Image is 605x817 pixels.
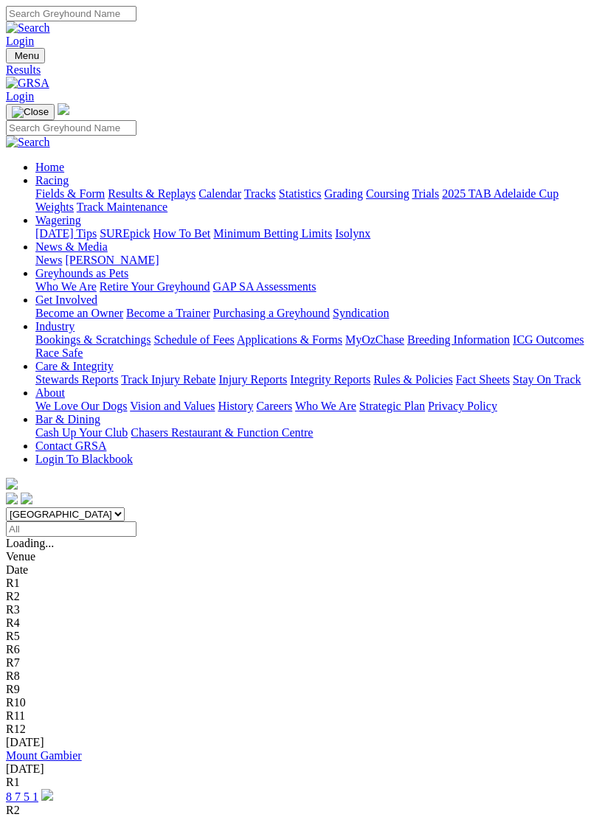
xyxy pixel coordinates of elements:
[35,439,106,452] a: Contact GRSA
[218,373,287,386] a: Injury Reports
[6,521,136,537] input: Select date
[153,333,234,346] a: Schedule of Fees
[35,360,114,372] a: Care & Integrity
[100,227,150,240] a: SUREpick
[6,696,599,709] div: R10
[6,90,34,102] a: Login
[21,493,32,504] img: twitter.svg
[6,656,599,670] div: R7
[35,201,74,213] a: Weights
[35,347,83,359] a: Race Safe
[407,333,510,346] a: Breeding Information
[366,187,409,200] a: Coursing
[35,307,599,320] div: Get Involved
[290,373,370,386] a: Integrity Reports
[359,400,425,412] a: Strategic Plan
[213,280,317,293] a: GAP SA Assessments
[35,373,118,386] a: Stewards Reports
[6,616,599,630] div: R4
[6,120,136,136] input: Search
[12,106,49,118] img: Close
[35,293,97,306] a: Get Involved
[35,254,599,267] div: News & Media
[6,577,599,590] div: R1
[153,227,211,240] a: How To Bet
[6,136,50,149] img: Search
[6,104,55,120] button: Toggle navigation
[35,307,123,319] a: Become an Owner
[35,240,108,253] a: News & Media
[35,227,599,240] div: Wagering
[6,563,599,577] div: Date
[41,789,53,801] img: play-circle.svg
[35,453,133,465] a: Login To Blackbook
[108,187,196,200] a: Results & Replays
[6,63,599,77] a: Results
[6,77,49,90] img: GRSA
[213,307,330,319] a: Purchasing a Greyhound
[244,187,276,200] a: Tracks
[121,373,215,386] a: Track Injury Rebate
[6,493,18,504] img: facebook.svg
[6,736,599,749] div: [DATE]
[6,550,599,563] div: Venue
[130,400,215,412] a: Vision and Values
[35,320,75,333] a: Industry
[335,227,370,240] a: Isolynx
[6,603,599,616] div: R3
[35,400,127,412] a: We Love Our Dogs
[198,187,241,200] a: Calendar
[513,373,581,386] a: Stay On Track
[126,307,210,319] a: Become a Trainer
[295,400,356,412] a: Who We Are
[35,386,65,399] a: About
[6,749,82,762] a: Mount Gambier
[412,187,439,200] a: Trials
[35,413,100,425] a: Bar & Dining
[6,630,599,643] div: R5
[131,426,313,439] a: Chasers Restaurant & Function Centre
[35,426,128,439] a: Cash Up Your Club
[6,776,599,789] div: R1
[77,201,167,213] a: Track Maintenance
[373,373,453,386] a: Rules & Policies
[35,267,128,279] a: Greyhounds as Pets
[6,6,136,21] input: Search
[325,187,363,200] a: Grading
[6,35,34,47] a: Login
[218,400,253,412] a: History
[35,187,105,200] a: Fields & Form
[6,804,599,817] div: R2
[35,280,599,293] div: Greyhounds as Pets
[35,373,599,386] div: Care & Integrity
[35,214,81,226] a: Wagering
[237,333,342,346] a: Applications & Forms
[35,333,151,346] a: Bookings & Scratchings
[6,762,599,776] div: [DATE]
[15,50,39,61] span: Menu
[35,400,599,413] div: About
[35,161,64,173] a: Home
[345,333,404,346] a: MyOzChase
[6,643,599,656] div: R6
[6,670,599,683] div: R8
[279,187,322,200] a: Statistics
[213,227,332,240] a: Minimum Betting Limits
[35,333,599,360] div: Industry
[333,307,389,319] a: Syndication
[442,187,559,200] a: 2025 TAB Adelaide Cup
[100,280,210,293] a: Retire Your Greyhound
[6,590,599,603] div: R2
[428,400,497,412] a: Privacy Policy
[35,187,599,214] div: Racing
[35,227,97,240] a: [DATE] Tips
[35,174,69,187] a: Racing
[6,48,45,63] button: Toggle navigation
[35,426,599,439] div: Bar & Dining
[6,723,599,736] div: R12
[6,790,38,803] a: 8 7 5 1
[6,478,18,490] img: logo-grsa-white.png
[456,373,510,386] a: Fact Sheets
[256,400,292,412] a: Careers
